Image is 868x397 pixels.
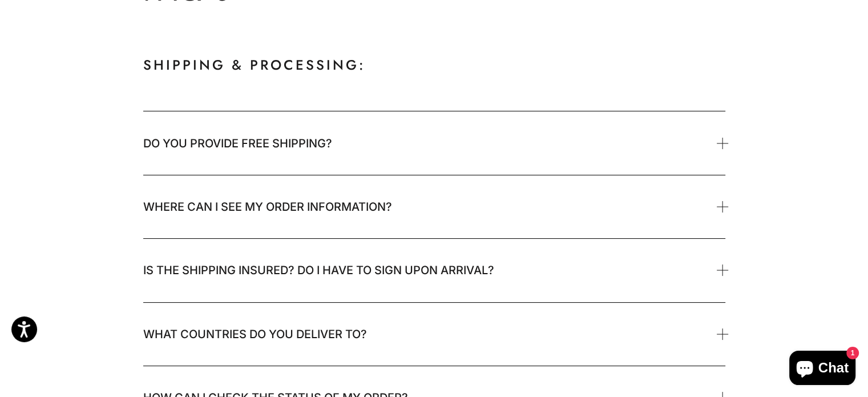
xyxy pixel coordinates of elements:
[143,132,332,155] span: Do you provide free shipping?
[143,303,725,366] summary: What countries do you deliver to?
[143,54,725,77] p: Shipping & Processing:
[143,259,494,282] span: Is the shipping insured? Do I have to sign upon arrival?
[143,195,392,218] span: Where can I see my order information?
[143,111,725,174] summary: Do you provide free shipping?
[143,175,725,238] summary: Where can I see my order information?
[143,323,367,346] span: What countries do you deliver to?
[143,239,725,302] summary: Is the shipping insured? Do I have to sign upon arrival?
[786,351,859,388] inbox-online-store-chat: Shopify online store chat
